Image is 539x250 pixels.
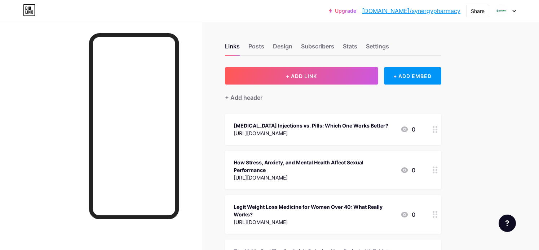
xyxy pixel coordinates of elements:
[234,122,388,129] div: [MEDICAL_DATA] Injections vs. Pills: Which One Works Better?
[384,67,441,85] div: + ADD EMBED
[225,42,240,55] div: Links
[248,42,264,55] div: Posts
[286,73,317,79] span: + ADD LINK
[301,42,334,55] div: Subscribers
[234,159,394,174] div: How Stress, Anxiety, and Mental Health Affect Sexual Performance
[225,67,378,85] button: + ADD LINK
[234,174,394,181] div: [URL][DOMAIN_NAME]
[225,93,262,102] div: + Add header
[343,42,357,55] div: Stats
[234,203,394,218] div: Legit Weight Loss Medicine for Women Over 40: What Really Works?
[495,4,508,18] img: Synergy Pharmacy
[366,42,389,55] div: Settings
[400,125,415,134] div: 0
[400,166,415,174] div: 0
[400,210,415,219] div: 0
[234,218,394,226] div: [URL][DOMAIN_NAME]
[273,42,292,55] div: Design
[362,7,460,15] a: [DOMAIN_NAME]/synergypharmacy
[471,7,485,15] div: Share
[234,129,388,137] div: [URL][DOMAIN_NAME]
[329,8,356,14] a: Upgrade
